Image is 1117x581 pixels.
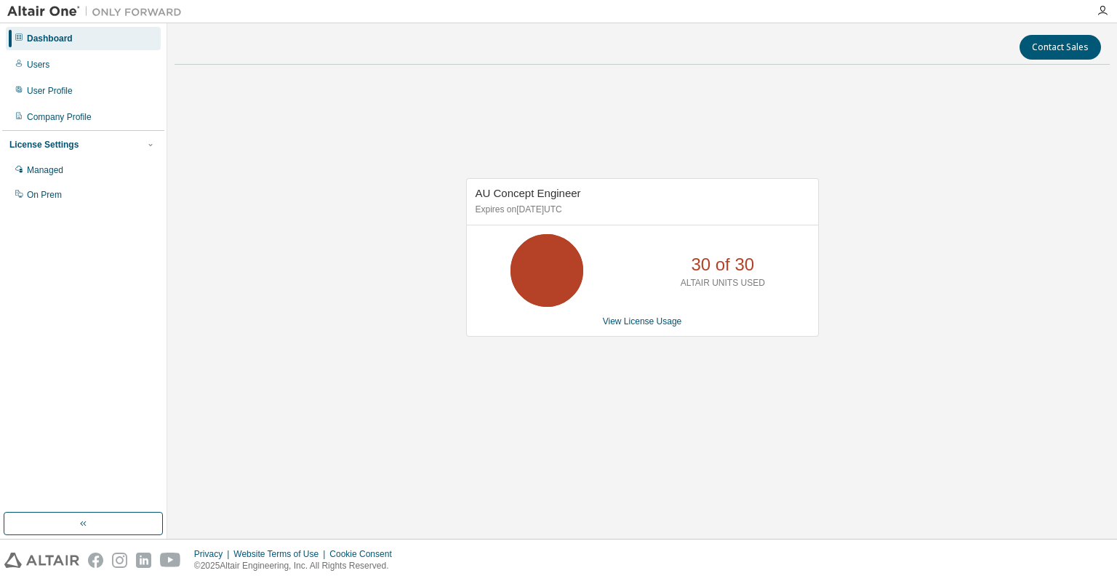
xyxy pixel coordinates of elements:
a: View License Usage [603,316,682,326]
p: 30 of 30 [691,252,754,277]
div: Managed [27,164,63,176]
button: Contact Sales [1020,35,1101,60]
img: altair_logo.svg [4,553,79,568]
p: © 2025 Altair Engineering, Inc. All Rights Reserved. [194,560,401,572]
div: Cookie Consent [329,548,400,560]
div: Privacy [194,548,233,560]
img: linkedin.svg [136,553,151,568]
div: On Prem [27,189,62,201]
p: ALTAIR UNITS USED [681,277,765,289]
img: Altair One [7,4,189,19]
div: User Profile [27,85,73,97]
div: Website Terms of Use [233,548,329,560]
div: Users [27,59,49,71]
img: instagram.svg [112,553,127,568]
img: youtube.svg [160,553,181,568]
p: Expires on [DATE] UTC [476,204,806,216]
span: AU Concept Engineer [476,187,581,199]
div: License Settings [9,139,79,151]
div: Company Profile [27,111,92,123]
div: Dashboard [27,33,73,44]
img: facebook.svg [88,553,103,568]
